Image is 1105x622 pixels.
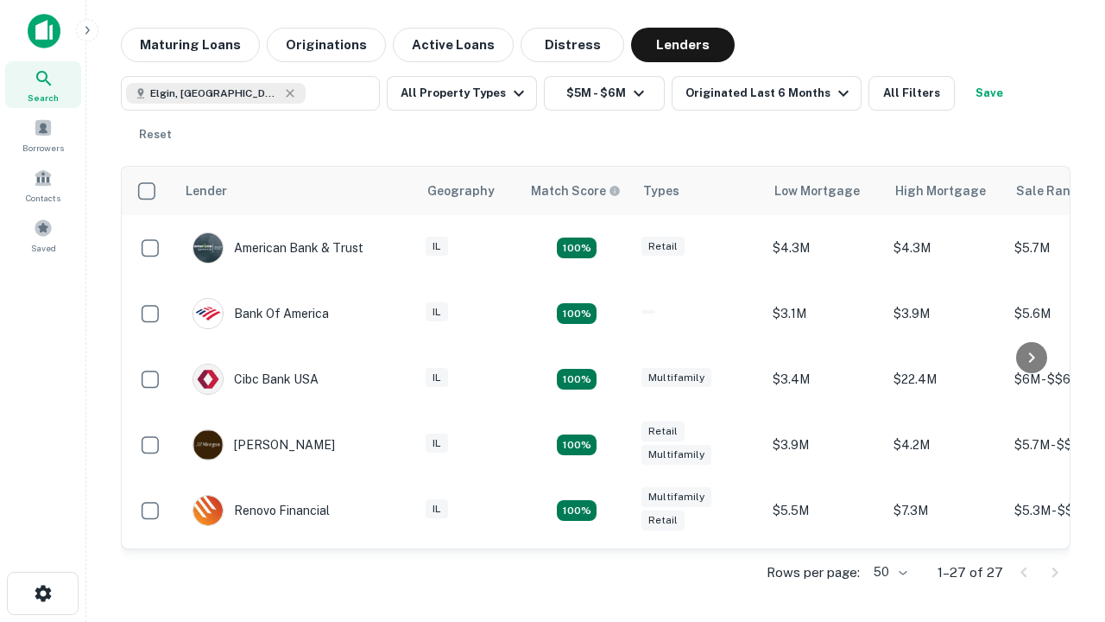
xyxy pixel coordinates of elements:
[427,181,495,201] div: Geography
[867,560,910,585] div: 50
[1019,484,1105,567] iframe: Chat Widget
[641,422,685,441] div: Retail
[895,181,986,201] div: High Mortgage
[885,412,1006,478] td: $4.2M
[193,495,330,526] div: Renovo Financial
[121,28,260,62] button: Maturing Loans
[193,365,223,394] img: picture
[764,346,885,412] td: $3.4M
[774,181,860,201] div: Low Mortgage
[557,238,597,258] div: Matching Properties: 7, hasApolloMatch: undefined
[764,215,885,281] td: $4.3M
[531,181,621,200] div: Capitalize uses an advanced AI algorithm to match your search with the best lender. The match sco...
[531,181,617,200] h6: Match Score
[672,76,862,111] button: Originated Last 6 Months
[28,14,60,48] img: capitalize-icon.png
[28,91,59,105] span: Search
[22,141,64,155] span: Borrowers
[426,434,448,454] div: IL
[426,499,448,519] div: IL
[193,429,335,460] div: [PERSON_NAME]
[641,368,711,388] div: Multifamily
[764,543,885,609] td: $2.2M
[643,181,679,201] div: Types
[885,167,1006,215] th: High Mortgage
[557,303,597,324] div: Matching Properties: 4, hasApolloMatch: undefined
[150,86,280,101] span: Elgin, [GEOGRAPHIC_DATA], [GEOGRAPHIC_DATA]
[193,299,223,328] img: picture
[885,346,1006,412] td: $22.4M
[426,302,448,322] div: IL
[193,430,223,460] img: picture
[641,511,685,530] div: Retail
[764,412,885,478] td: $3.9M
[633,167,764,215] th: Types
[31,241,56,255] span: Saved
[764,281,885,346] td: $3.1M
[885,281,1006,346] td: $3.9M
[175,167,417,215] th: Lender
[557,435,597,455] div: Matching Properties: 4, hasApolloMatch: undefined
[193,298,329,329] div: Bank Of America
[393,28,514,62] button: Active Loans
[557,369,597,390] div: Matching Properties: 4, hasApolloMatch: undefined
[267,28,386,62] button: Originations
[521,167,633,215] th: Capitalize uses an advanced AI algorithm to match your search with the best lender. The match sco...
[5,212,81,258] a: Saved
[521,28,624,62] button: Distress
[764,478,885,543] td: $5.5M
[641,445,711,465] div: Multifamily
[641,237,685,257] div: Retail
[544,76,665,111] button: $5M - $6M
[885,478,1006,543] td: $7.3M
[5,61,81,108] a: Search
[193,496,223,525] img: picture
[885,215,1006,281] td: $4.3M
[938,562,1003,583] p: 1–27 of 27
[5,111,81,158] a: Borrowers
[962,76,1017,111] button: Save your search to get updates of matches that match your search criteria.
[186,181,227,201] div: Lender
[193,232,363,263] div: American Bank & Trust
[764,167,885,215] th: Low Mortgage
[641,487,711,507] div: Multifamily
[193,364,319,395] div: Cibc Bank USA
[128,117,183,152] button: Reset
[193,233,223,263] img: picture
[417,167,521,215] th: Geography
[557,500,597,521] div: Matching Properties: 4, hasApolloMatch: undefined
[868,76,955,111] button: All Filters
[685,83,854,104] div: Originated Last 6 Months
[885,543,1006,609] td: $3.1M
[426,368,448,388] div: IL
[426,237,448,257] div: IL
[767,562,860,583] p: Rows per page:
[387,76,537,111] button: All Property Types
[5,162,81,208] a: Contacts
[631,28,735,62] button: Lenders
[26,191,60,205] span: Contacts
